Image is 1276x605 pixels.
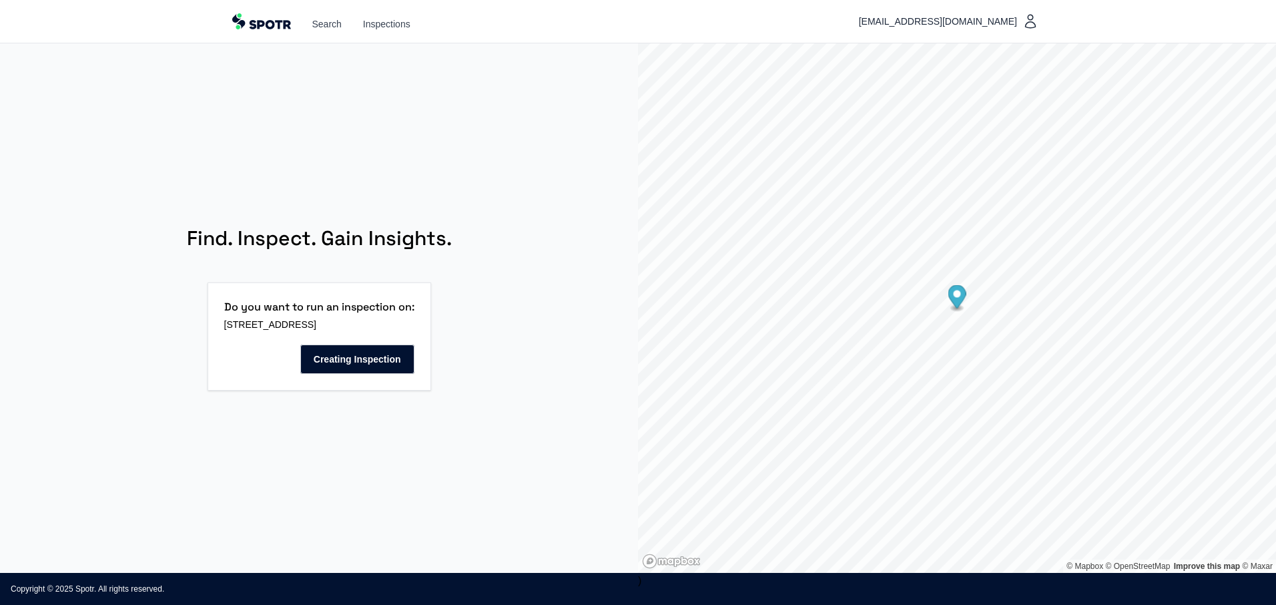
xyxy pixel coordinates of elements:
a: Improve this map [1174,562,1240,571]
span: [EMAIL_ADDRESS][DOMAIN_NAME] [859,13,1022,29]
canvas: Map [638,43,1276,573]
div: Map marker [948,285,966,313]
a: Inspections [363,17,410,31]
a: Search [312,17,342,31]
a: Maxar [1242,562,1273,571]
button: [EMAIL_ADDRESS][DOMAIN_NAME] [854,8,1044,35]
a: Mapbox [1066,562,1103,571]
p: [STREET_ADDRESS] [224,315,414,334]
a: Mapbox homepage [642,554,701,569]
h1: Do you want to run an inspection on: [224,299,414,315]
button: Creating Inspection [300,345,414,374]
a: OpenStreetMap [1106,562,1171,571]
h1: Find. Inspect. Gain Insights. [187,216,452,261]
div: ) [638,43,1276,573]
